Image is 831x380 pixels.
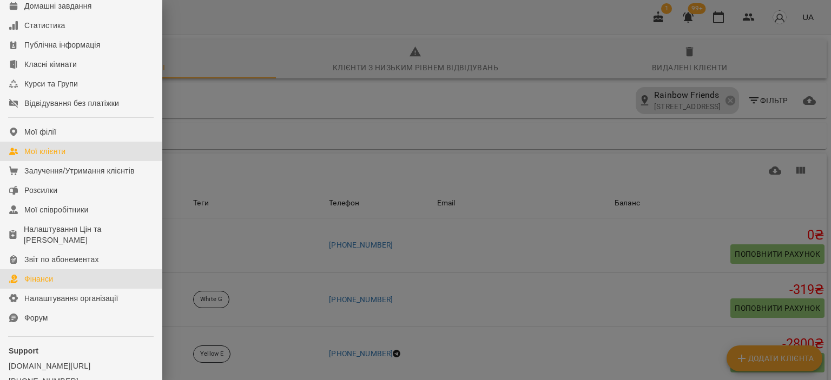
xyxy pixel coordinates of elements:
div: Форум [24,312,48,323]
div: Залучення/Утримання клієнтів [24,165,135,176]
div: Розсилки [24,185,57,196]
div: Мої клієнти [24,146,65,157]
div: Налаштування Цін та [PERSON_NAME] [24,224,153,245]
div: Курси та Групи [24,78,78,89]
div: Мої співробітники [24,204,89,215]
div: Публічна інформація [24,39,100,50]
div: Фінанси [24,274,53,284]
div: Статистика [24,20,65,31]
div: Звіт по абонементах [24,254,99,265]
div: Відвідування без платіжки [24,98,119,109]
div: Мої філії [24,126,56,137]
div: Класні кімнати [24,59,77,70]
div: Налаштування організації [24,293,118,304]
div: Домашні завдання [24,1,91,11]
p: Support [9,345,153,356]
a: [DOMAIN_NAME][URL] [9,361,153,371]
